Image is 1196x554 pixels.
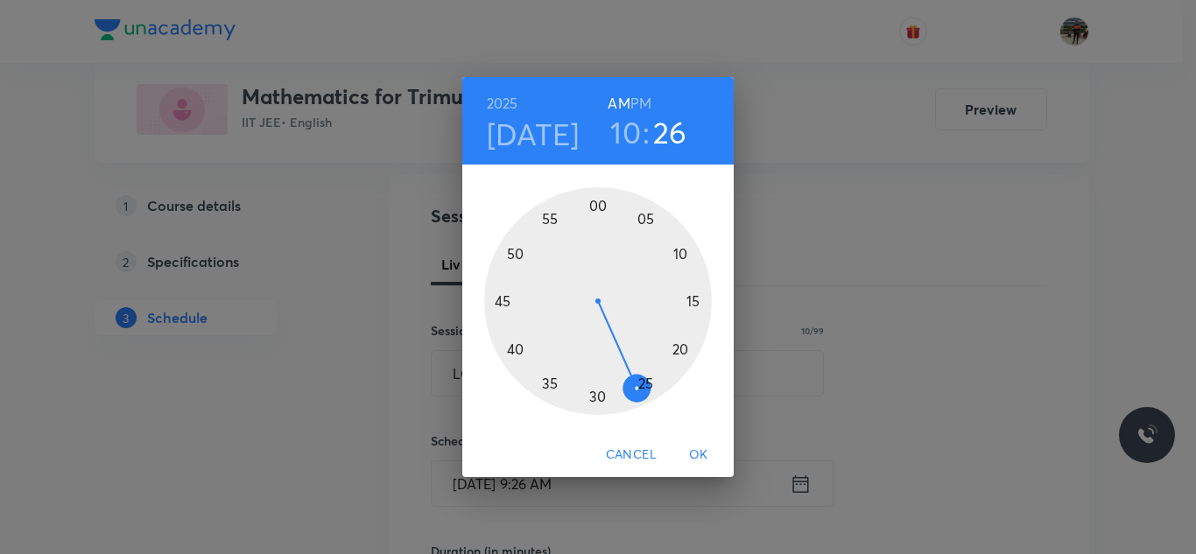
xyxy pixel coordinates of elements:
button: PM [630,91,651,116]
button: 2025 [487,91,518,116]
span: OK [678,444,720,466]
h3: : [643,114,650,151]
button: [DATE] [487,116,580,152]
button: 10 [610,114,641,151]
button: OK [671,438,727,471]
button: 26 [653,114,687,151]
button: Cancel [599,438,664,471]
button: AM [608,91,630,116]
span: Cancel [606,444,657,466]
